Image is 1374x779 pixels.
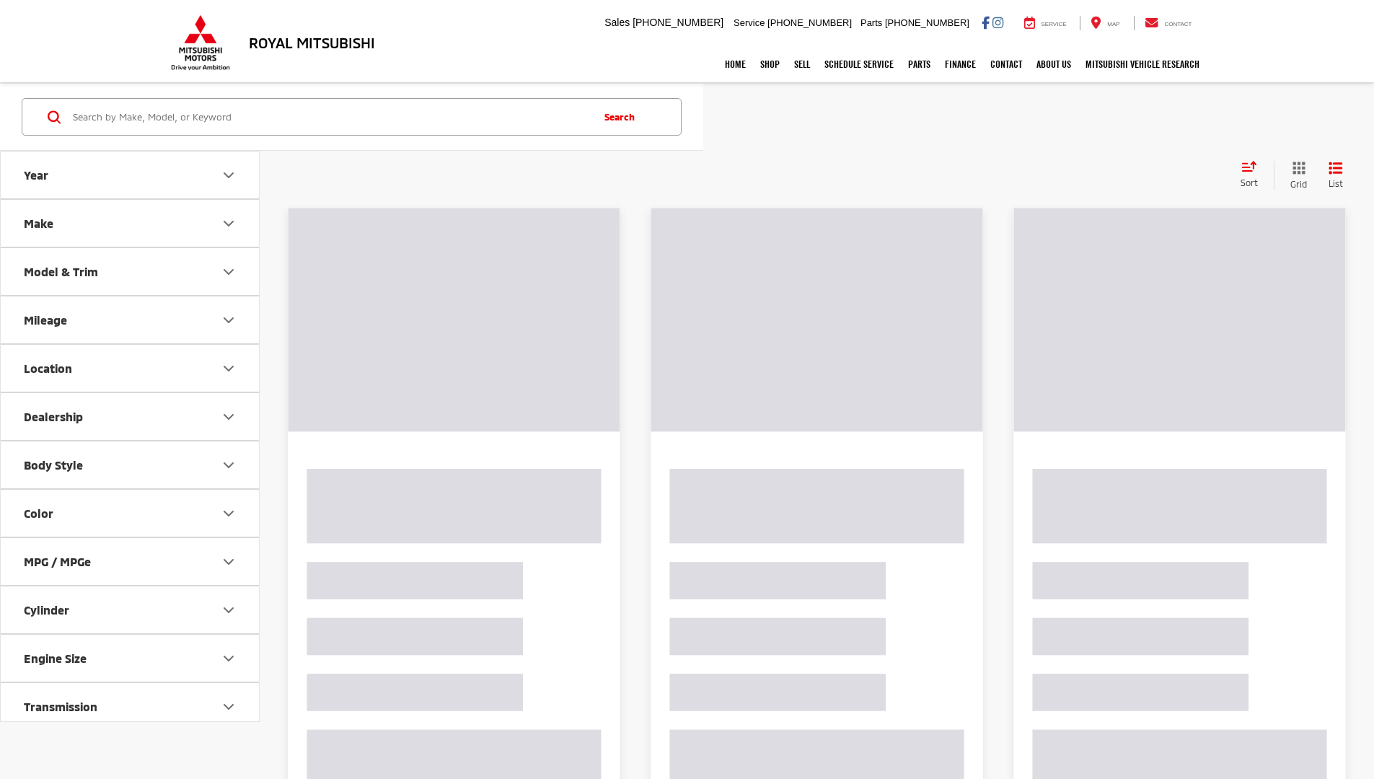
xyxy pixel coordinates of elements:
[1290,178,1307,190] span: Grid
[1078,46,1207,82] a: Mitsubishi Vehicle Research
[24,216,53,230] div: Make
[1,345,260,392] button: LocationLocation
[1013,16,1078,30] a: Service
[1,635,260,682] button: Engine SizeEngine Size
[817,46,901,82] a: Schedule Service: Opens in a new tab
[1274,161,1318,190] button: Grid View
[220,650,237,667] div: Engine Size
[983,46,1029,82] a: Contact
[787,46,817,82] a: Sell
[1,538,260,585] button: MPG / MPGeMPG / MPGe
[220,698,237,716] div: Transmission
[633,17,723,28] span: [PHONE_NUMBER]
[753,46,787,82] a: Shop
[24,651,87,665] div: Engine Size
[1318,161,1354,190] button: List View
[860,17,882,28] span: Parts
[1164,21,1192,27] span: Contact
[604,17,630,28] span: Sales
[1,248,260,295] button: Model & TrimModel & Trim
[1,683,260,730] button: TransmissionTransmission
[1329,177,1343,190] span: List
[220,553,237,571] div: MPG / MPGe
[24,265,98,278] div: Model & Trim
[220,263,237,281] div: Model & Trim
[24,361,72,375] div: Location
[24,168,48,182] div: Year
[24,603,69,617] div: Cylinder
[1,151,260,198] button: YearYear
[168,14,233,71] img: Mitsubishi
[1107,21,1119,27] span: Map
[220,215,237,232] div: Make
[1,441,260,488] button: Body StyleBody Style
[1233,161,1274,190] button: Select sort value
[220,408,237,426] div: Dealership
[1,490,260,537] button: ColorColor
[1134,16,1203,30] a: Contact
[1,586,260,633] button: CylinderCylinder
[1080,16,1130,30] a: Map
[220,457,237,474] div: Body Style
[591,99,656,135] button: Search
[220,505,237,522] div: Color
[24,555,91,568] div: MPG / MPGe
[220,360,237,377] div: Location
[1041,21,1067,27] span: Service
[220,312,237,329] div: Mileage
[220,602,237,619] div: Cylinder
[1,393,260,440] button: DealershipDealership
[938,46,983,82] a: Finance
[1029,46,1078,82] a: About Us
[249,35,375,50] h3: Royal Mitsubishi
[24,410,83,423] div: Dealership
[982,17,990,28] a: Facebook: Click to visit our Facebook page
[1241,177,1258,188] span: Sort
[1,296,260,343] button: MileageMileage
[24,313,67,327] div: Mileage
[992,17,1003,28] a: Instagram: Click to visit our Instagram page
[24,700,97,713] div: Transmission
[220,167,237,184] div: Year
[885,17,969,28] span: [PHONE_NUMBER]
[718,46,753,82] a: Home
[71,100,591,134] input: Search by Make, Model, or Keyword
[901,46,938,82] a: Parts: Opens in a new tab
[24,458,83,472] div: Body Style
[767,17,852,28] span: [PHONE_NUMBER]
[24,506,53,520] div: Color
[1,200,260,247] button: MakeMake
[734,17,765,28] span: Service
